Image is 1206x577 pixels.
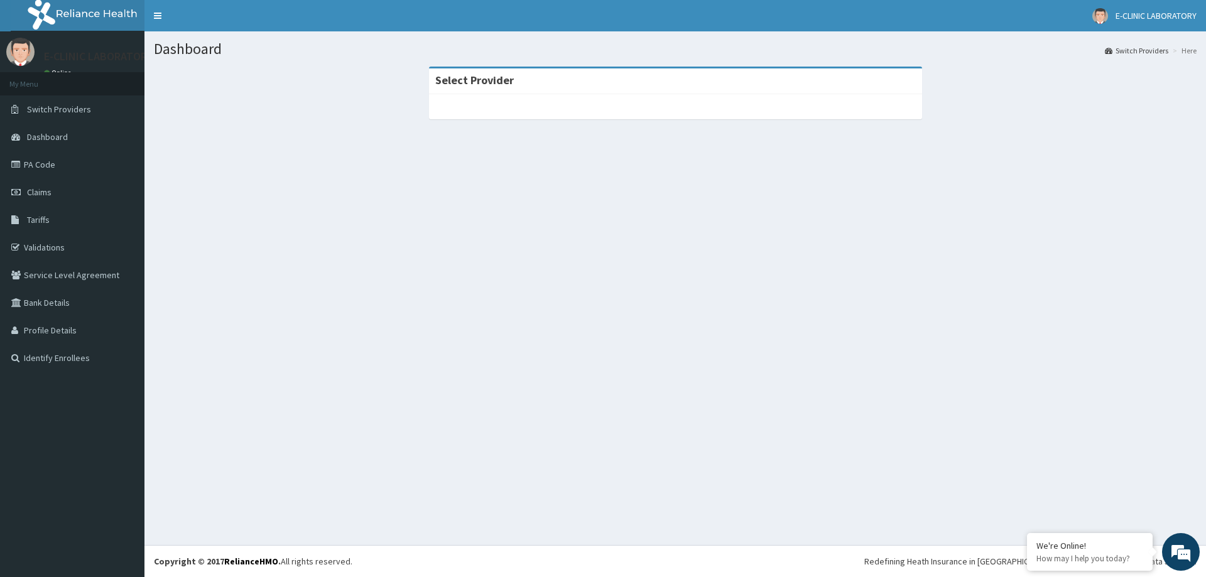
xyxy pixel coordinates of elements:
[44,68,74,77] a: Online
[144,545,1206,577] footer: All rights reserved.
[1170,45,1197,56] li: Here
[1116,10,1197,21] span: E-CLINIC LABORATORY
[224,556,278,567] a: RelianceHMO
[154,41,1197,57] h1: Dashboard
[44,51,153,62] p: E-CLINIC LABORATORY
[435,73,514,87] strong: Select Provider
[864,555,1197,568] div: Redefining Heath Insurance in [GEOGRAPHIC_DATA] using Telemedicine and Data Science!
[27,131,68,143] span: Dashboard
[27,214,50,225] span: Tariffs
[27,104,91,115] span: Switch Providers
[1092,8,1108,24] img: User Image
[1036,553,1143,564] p: How may I help you today?
[1036,540,1143,551] div: We're Online!
[27,186,52,198] span: Claims
[6,38,35,66] img: User Image
[1105,45,1168,56] a: Switch Providers
[154,556,281,567] strong: Copyright © 2017 .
